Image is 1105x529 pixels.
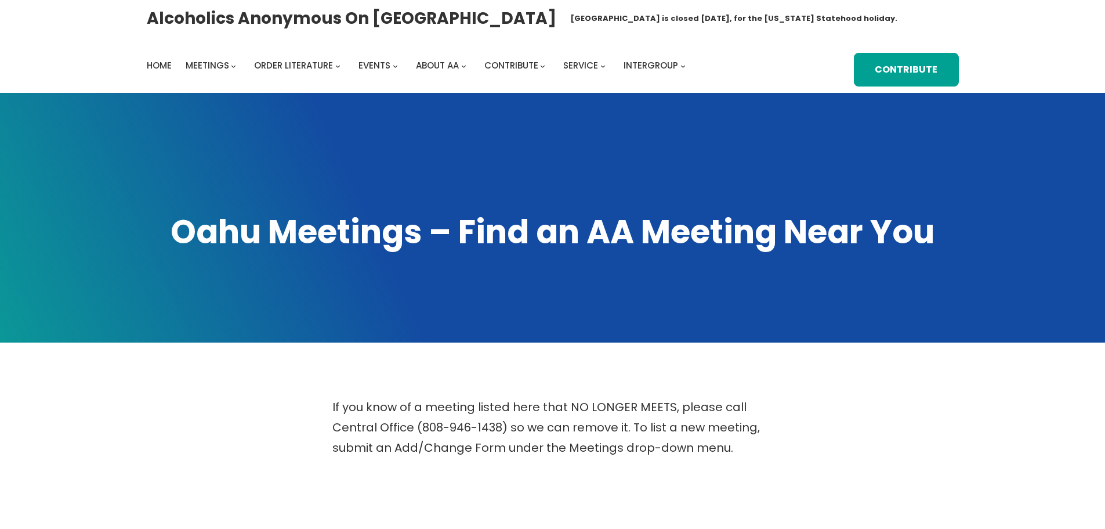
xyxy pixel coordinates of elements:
h1: [GEOGRAPHIC_DATA] is closed [DATE], for the [US_STATE] Statehood holiday. [570,13,897,24]
a: Alcoholics Anonymous on [GEOGRAPHIC_DATA] [147,4,556,33]
button: Service submenu [600,63,606,68]
a: Service [563,57,598,74]
button: Meetings submenu [231,63,236,68]
button: Contribute submenu [540,63,545,68]
h1: Oahu Meetings – Find an AA Meeting Near You [147,210,959,254]
span: Events [358,59,390,71]
span: Contribute [484,59,538,71]
a: Intergroup [624,57,678,74]
a: Contribute [484,57,538,74]
a: Home [147,57,172,74]
a: Events [358,57,390,74]
span: Home [147,59,172,71]
button: Events submenu [393,63,398,68]
a: Contribute [854,53,958,87]
button: Order Literature submenu [335,63,340,68]
span: About AA [416,59,459,71]
span: Order Literature [254,59,333,71]
a: Meetings [186,57,229,74]
span: Service [563,59,598,71]
a: About AA [416,57,459,74]
nav: Intergroup [147,57,690,74]
button: About AA submenu [461,63,466,68]
p: If you know of a meeting listed here that NO LONGER MEETS, please call Central Office (808-946-14... [332,397,773,458]
button: Intergroup submenu [680,63,686,68]
span: Intergroup [624,59,678,71]
span: Meetings [186,59,229,71]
